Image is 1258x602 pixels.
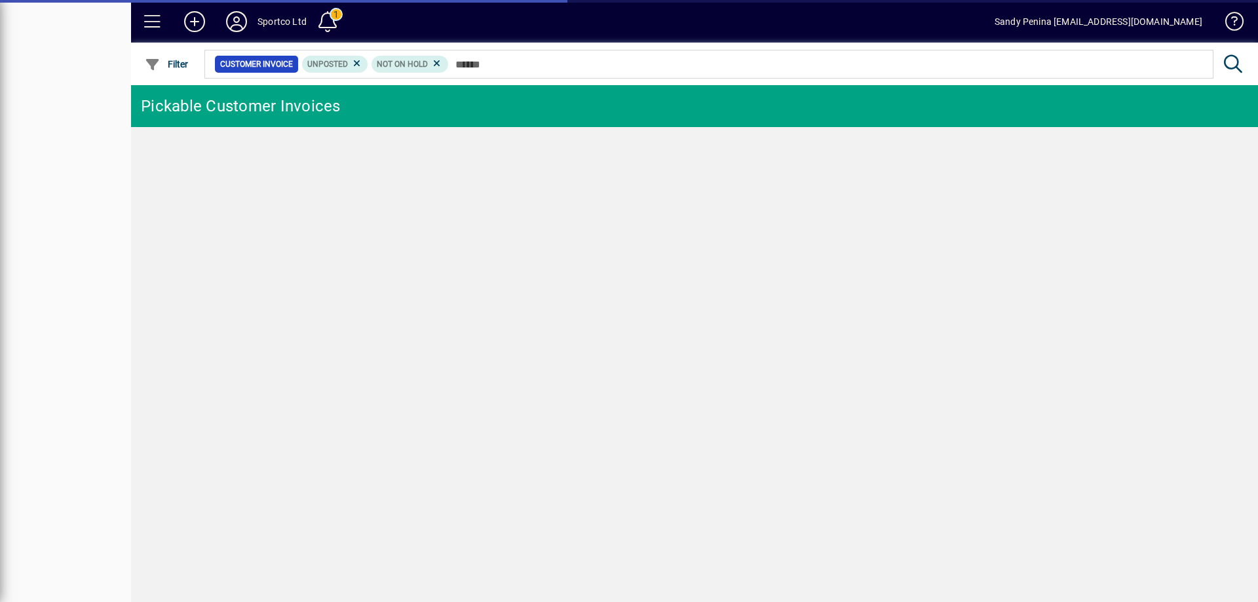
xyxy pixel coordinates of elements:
div: Sportco Ltd [257,11,307,32]
button: Add [174,10,216,33]
button: Filter [142,52,192,76]
span: Filter [145,59,189,69]
span: Customer Invoice [220,58,293,71]
mat-chip: Customer Invoice Status: Unposted [302,56,368,73]
span: Unposted [307,60,348,69]
a: Knowledge Base [1215,3,1242,45]
div: Pickable Customer Invoices [141,96,341,117]
mat-chip: Hold Status: Not On Hold [372,56,448,73]
div: Sandy Penina [EMAIL_ADDRESS][DOMAIN_NAME] [995,11,1202,32]
button: Profile [216,10,257,33]
span: Not On Hold [377,60,428,69]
